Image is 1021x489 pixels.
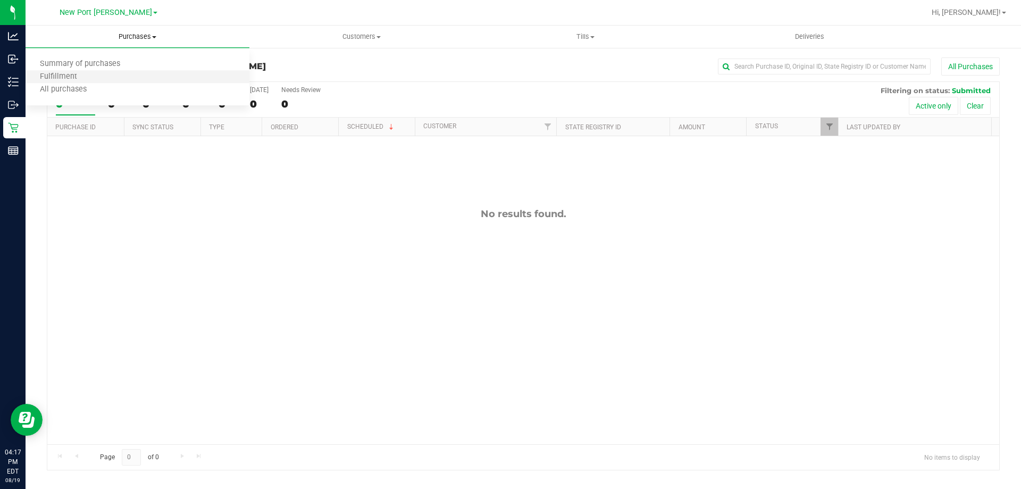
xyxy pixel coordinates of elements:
[941,57,1000,76] button: All Purchases
[11,404,43,436] iframe: Resource center
[952,86,991,95] span: Submitted
[209,123,224,131] a: Type
[539,118,556,136] a: Filter
[916,449,989,465] span: No items to display
[473,26,697,48] a: Tills
[8,54,19,64] inline-svg: Inbound
[249,26,473,48] a: Customers
[347,123,396,130] a: Scheduled
[91,449,168,466] span: Page of 0
[698,26,922,48] a: Deliveries
[755,122,778,130] a: Status
[250,32,473,42] span: Customers
[847,123,900,131] a: Last Updated By
[55,123,96,131] a: Purchase ID
[960,97,991,115] button: Clear
[47,208,999,220] div: No results found.
[271,123,298,131] a: Ordered
[8,122,19,133] inline-svg: Retail
[8,100,19,110] inline-svg: Outbound
[718,59,931,74] input: Search Purchase ID, Original ID, State Registry ID or Customer Name...
[932,8,1001,16] span: Hi, [PERSON_NAME]!
[5,447,21,476] p: 04:17 PM EDT
[8,31,19,42] inline-svg: Analytics
[250,86,269,94] div: [DATE]
[60,8,152,17] span: New Port [PERSON_NAME]
[26,26,249,48] a: Purchases Summary of purchases Fulfillment All purchases
[8,145,19,156] inline-svg: Reports
[26,72,91,81] span: Fulfillment
[26,85,101,94] span: All purchases
[881,86,950,95] span: Filtering on status:
[281,86,321,94] div: Needs Review
[565,123,621,131] a: State Registry ID
[909,97,958,115] button: Active only
[5,476,21,484] p: 08/19
[250,98,269,110] div: 0
[474,32,697,42] span: Tills
[781,32,839,42] span: Deliveries
[679,123,705,131] a: Amount
[8,77,19,87] inline-svg: Inventory
[26,60,135,69] span: Summary of purchases
[26,32,249,42] span: Purchases
[423,122,456,130] a: Customer
[132,123,173,131] a: Sync Status
[281,98,321,110] div: 0
[821,118,838,136] a: Filter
